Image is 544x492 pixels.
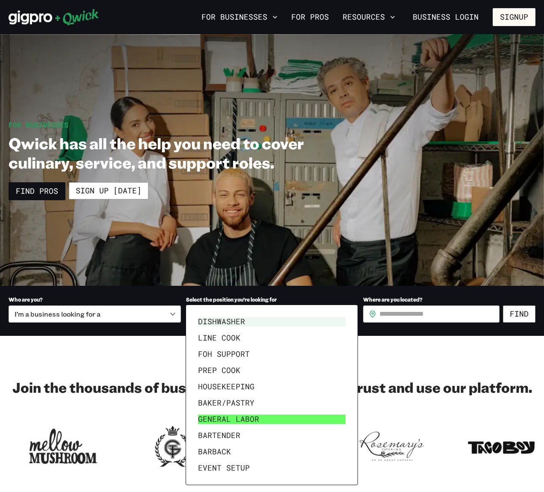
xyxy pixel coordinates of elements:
[195,460,349,476] li: Event Setup
[195,411,349,427] li: General Labor
[195,314,349,330] li: Dishwasher
[195,346,349,362] li: FOH Support
[195,362,349,379] li: Prep Cook
[195,395,349,411] li: Baker/Pastry
[195,330,349,346] li: Line Cook
[195,444,349,460] li: Barback
[195,379,349,395] li: Housekeeping
[195,427,349,444] li: Bartender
